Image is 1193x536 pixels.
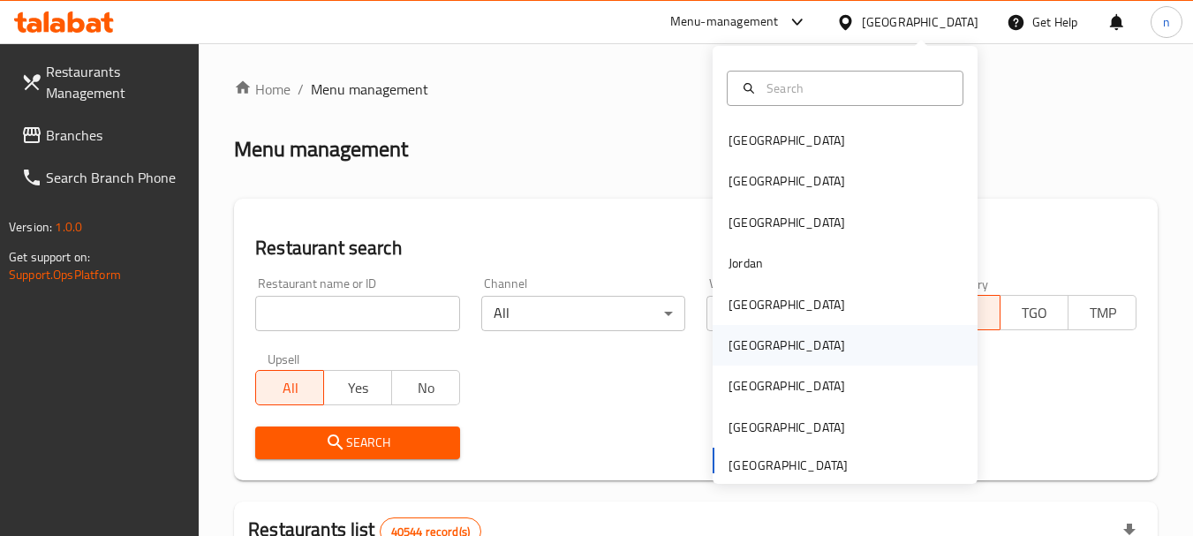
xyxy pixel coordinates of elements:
span: 1.0.0 [55,215,82,238]
div: All [481,296,685,331]
a: Search Branch Phone [7,156,200,199]
span: Search Branch Phone [46,167,185,188]
div: Jordan [729,253,763,273]
span: Restaurants Management [46,61,185,103]
div: [GEOGRAPHIC_DATA] [729,376,845,396]
label: Upsell [268,352,300,365]
nav: breadcrumb [234,79,1158,100]
button: TMP [1068,295,1136,330]
span: Get support on: [9,245,90,268]
span: n [1163,12,1170,32]
span: Version: [9,215,52,238]
input: Search for restaurant name or ID.. [255,296,459,331]
div: [GEOGRAPHIC_DATA] [729,213,845,232]
span: Menu management [311,79,428,100]
button: Yes [323,370,392,405]
label: Delivery [945,277,989,290]
input: Search [759,79,952,98]
button: All [255,370,324,405]
div: Menu-management [670,11,779,33]
span: No [399,375,453,401]
a: Restaurants Management [7,50,200,114]
span: TGO [1008,300,1061,326]
li: / [298,79,304,100]
a: Home [234,79,291,100]
a: Support.OpsPlatform [9,263,121,286]
span: TMP [1076,300,1129,326]
div: All [706,296,910,331]
button: TGO [1000,295,1068,330]
div: [GEOGRAPHIC_DATA] [729,131,845,150]
div: [GEOGRAPHIC_DATA] [729,336,845,355]
div: [GEOGRAPHIC_DATA] [729,295,845,314]
div: [GEOGRAPHIC_DATA] [729,418,845,437]
button: No [391,370,460,405]
div: [GEOGRAPHIC_DATA] [862,12,978,32]
h2: Restaurant search [255,235,1136,261]
div: [GEOGRAPHIC_DATA] [729,171,845,191]
span: Branches [46,125,185,146]
button: Search [255,427,459,459]
h2: Menu management [234,135,408,163]
span: Yes [331,375,385,401]
span: All [263,375,317,401]
a: Branches [7,114,200,156]
span: Search [269,432,445,454]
